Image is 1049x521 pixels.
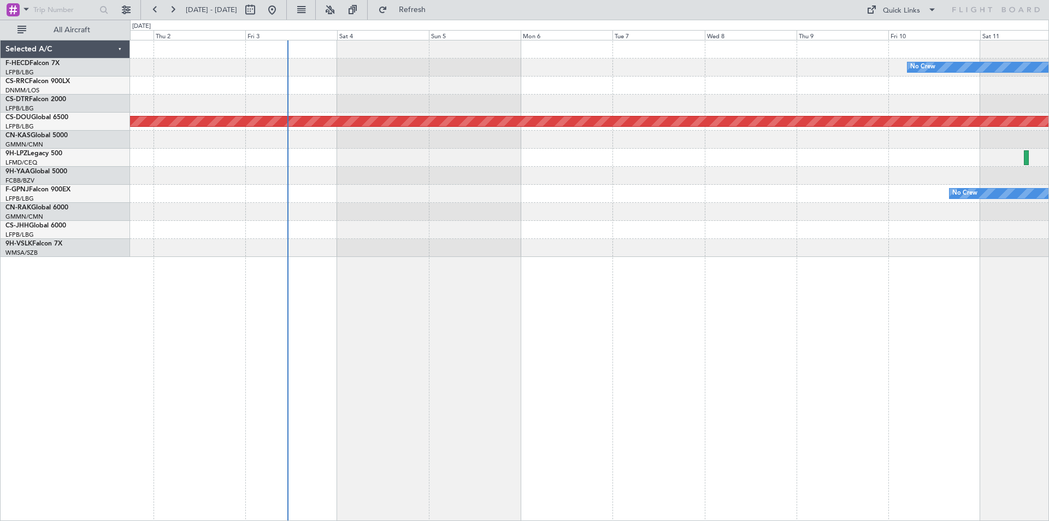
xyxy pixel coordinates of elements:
a: LFMD/CEQ [5,159,37,167]
div: Fri 10 [888,30,980,40]
span: CS-DTR [5,96,29,103]
a: CS-JHHGlobal 6000 [5,223,66,229]
a: LFPB/LBG [5,122,34,131]
div: Tue 7 [612,30,704,40]
span: F-GPNJ [5,186,29,193]
a: LFPB/LBG [5,68,34,77]
span: 9H-LPZ [5,150,27,157]
div: Thu 9 [797,30,888,40]
a: CN-RAKGlobal 6000 [5,204,68,211]
a: CS-RRCFalcon 900LX [5,78,70,85]
div: [DATE] [132,22,151,31]
a: GMMN/CMN [5,213,43,221]
div: No Crew [952,185,977,202]
button: Refresh [373,1,439,19]
a: WMSA/SZB [5,249,38,257]
a: F-GPNJFalcon 900EX [5,186,70,193]
a: DNMM/LOS [5,86,39,95]
span: CS-JHH [5,223,29,229]
a: LFPB/LBG [5,231,34,239]
a: F-HECDFalcon 7X [5,60,60,67]
div: Wed 8 [705,30,797,40]
a: 9H-YAAGlobal 5000 [5,168,67,175]
span: CS-RRC [5,78,29,85]
div: Fri 3 [245,30,337,40]
a: 9H-LPZLegacy 500 [5,150,62,157]
span: All Aircraft [28,26,115,34]
a: FCBB/BZV [5,177,34,185]
span: F-HECD [5,60,30,67]
div: Mon 6 [521,30,612,40]
a: LFPB/LBG [5,195,34,203]
a: CS-DOUGlobal 6500 [5,114,68,121]
span: Refresh [390,6,435,14]
span: CN-RAK [5,204,31,211]
input: Trip Number [33,2,96,18]
span: 9H-VSLK [5,241,32,247]
span: CN-KAS [5,132,31,139]
div: Sat 4 [337,30,429,40]
span: [DATE] - [DATE] [186,5,237,15]
span: CS-DOU [5,114,31,121]
a: 9H-VSLKFalcon 7X [5,241,62,247]
button: Quick Links [861,1,942,19]
span: 9H-YAA [5,168,30,175]
button: All Aircraft [12,21,119,39]
a: LFPB/LBG [5,104,34,113]
div: No Crew [910,59,935,75]
div: Sun 5 [429,30,521,40]
a: CS-DTRFalcon 2000 [5,96,66,103]
a: GMMN/CMN [5,141,43,149]
div: Thu 2 [154,30,245,40]
div: Quick Links [883,5,920,16]
a: CN-KASGlobal 5000 [5,132,68,139]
